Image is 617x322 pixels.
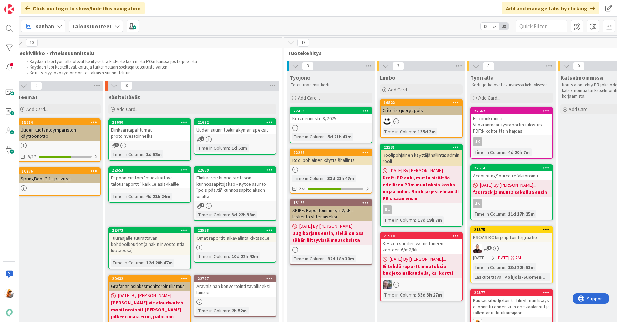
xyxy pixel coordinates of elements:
span: : [229,211,230,218]
div: 22514AccountingSource refaktorointi [471,165,552,180]
span: [DATE] By [PERSON_NAME]... [480,181,536,189]
div: Uuden suunnittelunäkymän speksit [194,125,276,134]
a: 22653Espoon custom "muokkattava talousraportti" kaikille asiakkailleTime in Column:4d 21h 24m [108,166,191,203]
span: Työn alla [470,74,494,81]
div: Click our logo to show/hide this navigation [21,2,145,14]
a: 22538Omat raportit: aikavalinta kk-tasolleTime in Column:10d 22h 42m [194,227,276,263]
div: Laskutettava [473,273,502,281]
div: 10776 [19,168,100,174]
span: 2 [30,82,42,90]
div: SPIKE: Raportoinnin e/m2/kk -laskenta yhtenäiseksi [290,206,372,221]
div: 13158SPIKE: Raportoinnin e/m2/kk -laskenta yhtenäiseksi [290,200,372,221]
div: 12d 20h 47m [144,259,174,267]
span: [DATE] By [PERSON_NAME]... [299,222,356,230]
div: 11d 17h 25m [506,210,536,218]
div: 22662 [471,108,552,114]
span: Katselmoinnissa [560,74,603,81]
div: 22538Omat raportit: aikavalinta kk-tasolle [194,227,276,242]
span: Support [14,1,31,9]
div: Tuuraajalle tuurattavan kohdeoikeudet (ainakin investointia luotaessa) [109,233,190,255]
div: 20432 [112,276,190,281]
div: 22653 [112,168,190,173]
div: 22727Aravalainan konvertointi tavalliseksi lainaksi [194,276,276,297]
li: Kortit siirtyy joko työjonoon tai takaisin suunnitteluun [23,70,274,76]
img: MH [4,289,14,298]
span: 3 [302,62,314,70]
div: 22577 [471,290,552,296]
div: Time in Column [111,259,143,267]
a: 22514AccountingSource refaktorointi[DATE] By [PERSON_NAME]...fastrack ja muuta sekoilua ensinJKTi... [470,164,553,220]
span: [DATE] [473,254,486,261]
a: 21682Uuden suunnittelunäkymän speksitTime in Column:1d 52m [194,118,276,155]
div: Time in Column [383,216,415,224]
div: 2M [515,254,521,261]
div: 20432 [109,276,190,282]
span: : [415,291,416,299]
span: 0 [573,62,585,70]
input: Quick Filter... [516,20,567,32]
div: 21682 [194,119,276,125]
span: : [505,263,506,271]
div: 21680Elinkaaritapahtumat protoinvestoinneiksi [109,119,190,141]
div: 4d 21h 24m [144,193,172,200]
a: 21918Kesken vuoden valmistuneen kohteen €/m2/kk[DATE] By [PERSON_NAME]...Ei tehdä raporttimuutoks... [380,232,463,301]
div: Espoonkruunu: Vuokranmääritysraportin tulostus PDF:N kohteittain hajoaa [471,114,552,135]
div: 10776 [22,169,100,174]
div: Time in Column [292,175,325,182]
div: 3d 22h 38m [230,211,257,218]
div: 21680 [112,120,190,125]
span: : [505,148,506,156]
div: Time in Column [383,291,415,299]
a: 22453Korkoennuste 8/2025Time in Column:5d 21h 43m [290,107,372,143]
b: Drafti PR auki, mutta sisältää edellisen PR:n muutoksia koska nojaa niihin. Rooli järjestelmän UI... [383,174,460,202]
a: 16822Criteria-queryt poisMHTime in Column:135d 3m [380,99,463,138]
div: Time in Column [196,252,229,260]
div: 22268Roolipohjainen käyttäjähallinta [290,149,372,165]
div: 22699Elinkaaret: huoneistotason kunnossapitojakso - Kytke asunto "pois päältä" kunnossapitojakson... [194,167,276,201]
div: Elinkaaret: huoneistotason kunnossapitojakso - Kytke asunto "pois päältä" kunnossapitojakson osalta [194,173,276,201]
div: 22473 [109,227,190,233]
span: 3 [392,62,404,70]
div: 22662 [474,108,552,113]
div: 22577 [474,290,552,295]
span: Käsiteltävät [108,94,140,101]
div: 21918Kesken vuoden valmistuneen kohteen €/m2/kk [381,233,462,254]
div: 22453 [290,108,372,114]
div: 21682 [198,120,276,125]
div: 22577Kuukausibudjetointi: Tiliryhmän lisäys ei onnistu ennen kuin on skaalannut ja tallentanut ku... [471,290,552,317]
b: Ei tehdä raporttimuutoksia budjetointikaudella, ks. kortti [383,263,460,277]
b: Bugikorjaus ensin, siellä on osa tähän liittyvistä muutoksista [292,230,370,243]
span: 2 [200,136,204,141]
div: Kesken vuoden valmistuneen kohteen €/m2/kk [381,239,462,254]
span: Add Card... [478,95,500,101]
span: Työjono [290,74,311,81]
div: Grafanan asiakasmonitorointilistaus [109,282,190,291]
span: Add Card... [26,106,48,112]
div: 5d 21h 43m [326,133,353,141]
div: JK [471,137,552,146]
div: 10776SpringBoot 3.1+ päivitys [19,168,100,183]
div: 22331 [381,144,462,150]
span: 1 [487,246,492,250]
li: Käydään läpi työn alla olevat kehitykset ja keskustellaan niistä PO:n kanssa jos tarpeellista [23,59,274,64]
img: MH [383,117,392,126]
a: 22727Aravalainan konvertointi tavalliseksi lainaksiTime in Column:2h 52m [194,275,276,317]
div: 16822 [381,100,462,106]
div: AccountingSource refaktorointi [471,171,552,180]
div: 22662Espoonkruunu: Vuokranmääritysraportin tulostus PDF:N kohteittain hajoaa [471,108,552,135]
img: AA [473,244,482,253]
span: Add Card... [569,106,591,112]
div: sl [383,205,392,214]
div: JK [473,137,482,146]
span: 8 [483,62,494,70]
div: 13158 [290,200,372,206]
div: 16822Criteria-queryt pois [381,100,462,115]
div: 22727 [194,276,276,282]
div: Criteria-queryt pois [381,106,462,115]
div: 20432Grafanan asiakasmonitorointilistaus [109,276,190,291]
b: fastrack ja muuta sekoilua ensin [473,189,550,196]
div: Elinkaaritapahtumat protoinvestoinneiksi [109,125,190,141]
span: : [229,252,230,260]
a: 22699Elinkaaret: huoneistotason kunnossapitojakso - Kytke asunto "pois päältä" kunnossapitojakson... [194,166,276,221]
div: 15614Uuden tuotantoympäristön käyttöönotto [19,119,100,141]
